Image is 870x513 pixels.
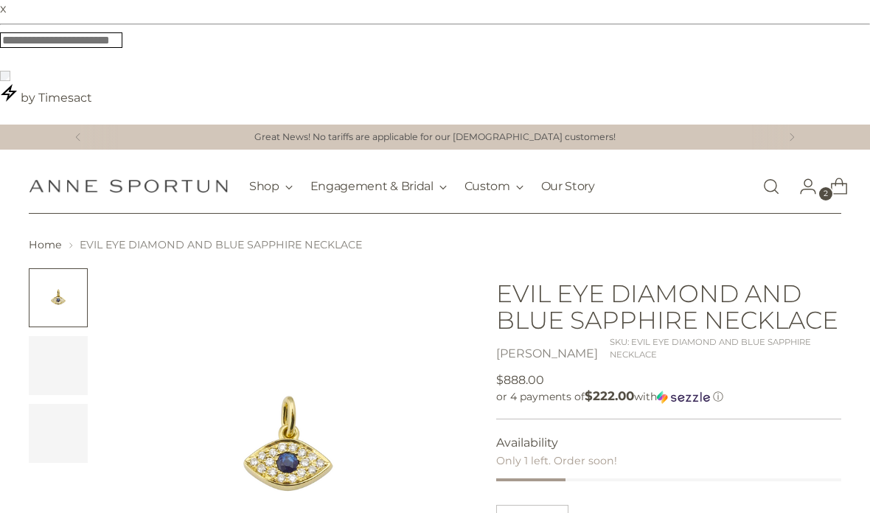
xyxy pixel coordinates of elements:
span: $222.00 [585,388,634,403]
a: Open search modal [756,172,786,201]
span: by Timesact [21,91,92,105]
div: or 4 payments of with [496,389,841,404]
a: Anne Sportun Fine Jewellery [29,179,228,193]
span: EVIL EYE DIAMOND AND BLUE SAPPHIRE NECKLACE [80,238,362,251]
a: Great News! No tariffs are applicable for our [DEMOGRAPHIC_DATA] customers! [254,130,616,144]
button: Custom [464,170,523,203]
h1: EVIL EYE DIAMOND AND BLUE SAPPHIRE NECKLACE [496,280,841,334]
span: $888.00 [496,371,544,389]
a: Home [29,238,62,251]
button: Change image to image 2 [29,336,88,395]
a: Go to the account page [787,172,817,201]
div: SKU: EVIL EYE DIAMOND AND BLUE SAPPHIRE NECKLACE [610,336,841,362]
a: Open cart modal [818,172,848,201]
nav: breadcrumbs [29,237,841,253]
button: Change image to image 3 [29,404,88,463]
span: 2 [819,187,832,200]
a: Our Story [541,170,595,203]
button: Change image to image 1 [29,268,88,327]
button: Engagement & Bridal [310,170,447,203]
div: or 4 payments of$222.00withSezzle Click to learn more about Sezzle [496,389,841,404]
span: Only 1 left. Order soon! [496,454,617,467]
button: Shop [249,170,293,203]
img: Sezzle [657,391,710,404]
span: Availability [496,434,558,452]
a: [PERSON_NAME] [496,346,598,360]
